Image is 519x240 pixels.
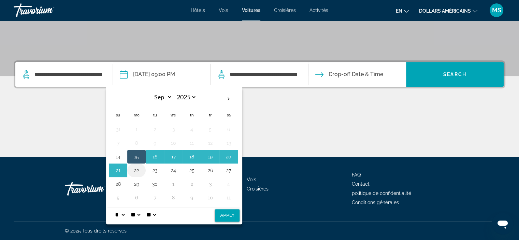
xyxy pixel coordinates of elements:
[168,125,179,134] button: Day 3
[205,152,216,161] button: Day 19
[114,208,126,222] select: Select hour
[168,193,179,202] button: Day 8
[174,91,197,103] select: Select year
[191,8,205,13] a: Hôtels
[186,193,197,202] button: Day 9
[205,125,216,134] button: Day 5
[492,213,514,235] iframe: Bouton de lancement de la fenêtre de messagerie
[65,179,133,199] a: Travorium
[352,200,399,205] a: Conditions générales
[149,152,160,161] button: Day 16
[186,179,197,189] button: Day 2
[443,72,466,77] span: Search
[186,138,197,148] button: Day 11
[219,8,228,13] a: Vols
[396,8,402,14] font: en
[492,6,501,14] font: MS
[149,179,160,189] button: Day 30
[223,193,234,202] button: Day 11
[113,166,124,175] button: Day 21
[65,228,128,234] font: © 2025 Tous droits réservés.
[131,125,142,134] button: Day 1
[352,172,361,178] a: FAQ
[149,138,160,148] button: Day 9
[113,152,124,161] button: Day 14
[150,91,172,103] select: Select month
[352,181,370,187] a: Contact
[168,138,179,148] button: Day 10
[396,6,409,16] button: Changer de langue
[131,193,142,202] button: Day 6
[274,8,296,13] a: Croisières
[149,125,160,134] button: Day 2
[223,138,234,148] button: Day 13
[113,179,124,189] button: Day 28
[223,179,234,189] button: Day 4
[168,179,179,189] button: Day 1
[406,62,504,87] button: Search
[145,208,157,222] select: Select AM/PM
[223,166,234,175] button: Day 27
[131,179,142,189] button: Day 29
[149,166,160,175] button: Day 23
[205,193,216,202] button: Day 10
[419,8,471,14] font: dollars américains
[215,209,240,222] button: Apply
[352,190,411,196] a: politique de confidentialité
[186,125,197,134] button: Day 4
[205,166,216,175] button: Day 26
[242,8,260,13] a: Voitures
[315,62,383,87] button: Drop-off date
[113,193,124,202] button: Day 5
[219,91,238,107] button: Next month
[186,152,197,161] button: Day 18
[186,166,197,175] button: Day 25
[223,125,234,134] button: Day 6
[488,3,505,17] button: Menu utilisateur
[149,193,160,202] button: Day 7
[113,138,124,148] button: Day 7
[15,62,504,87] div: Search widget
[168,166,179,175] button: Day 24
[247,186,269,192] a: Croisières
[129,208,142,222] select: Select minute
[131,166,142,175] button: Day 22
[131,152,142,161] button: Day 15
[168,152,179,161] button: Day 17
[247,177,256,182] a: Vols
[205,179,216,189] button: Day 3
[131,138,142,148] button: Day 8
[113,125,124,134] button: Day 31
[223,152,234,161] button: Day 20
[309,8,328,13] a: Activités
[120,62,175,87] button: Pickup date: Sep 15, 2025 09:00 PM
[205,138,216,148] button: Day 12
[419,6,477,16] button: Changer de devise
[14,1,82,19] a: Travorium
